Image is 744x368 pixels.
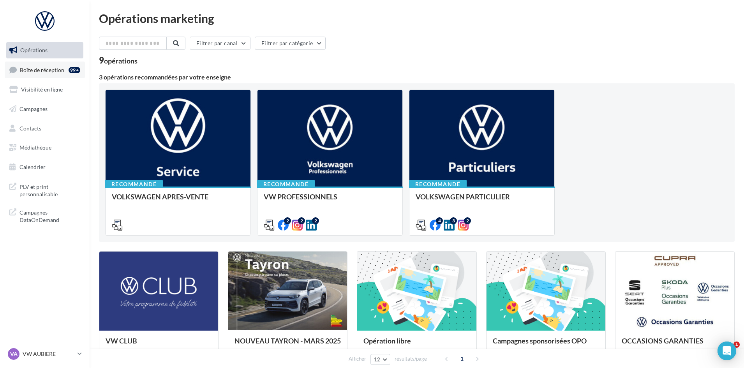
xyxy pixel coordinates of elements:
span: Campagnes sponsorisées OPO [493,336,587,345]
span: VA [10,350,18,358]
span: VOLKSWAGEN APRES-VENTE [112,192,208,201]
a: Visibilité en ligne [5,81,85,98]
div: opérations [104,57,138,64]
span: Opérations [20,47,48,53]
span: Boîte de réception [20,66,64,73]
div: 4 [436,217,443,224]
div: 2 [464,217,471,224]
div: 3 opérations recommandées par votre enseigne [99,74,735,80]
span: NOUVEAU TAYRON - MARS 2025 [234,336,341,345]
span: Calendrier [19,164,46,170]
span: Campagnes DataOnDemand [19,207,80,224]
span: OCCASIONS GARANTIES [622,336,703,345]
a: Médiathèque [5,139,85,156]
span: 12 [374,356,381,363]
span: PLV et print personnalisable [19,181,80,198]
a: Calendrier [5,159,85,175]
span: Médiathèque [19,144,51,151]
button: Filtrer par canal [190,37,250,50]
span: VW CLUB [106,336,137,345]
a: Campagnes DataOnDemand [5,204,85,227]
div: Recommandé [409,180,467,188]
span: Visibilité en ligne [21,86,63,93]
a: VA VW AUBIERE [6,347,83,361]
p: VW AUBIERE [23,350,74,358]
div: 99+ [69,67,80,73]
a: Campagnes [5,101,85,117]
span: Afficher [349,355,366,363]
span: Campagnes [19,106,48,112]
span: VW PROFESSIONNELS [264,192,337,201]
div: 9 [99,56,138,65]
button: 12 [370,354,390,365]
a: Boîte de réception99+ [5,62,85,78]
span: VOLKSWAGEN PARTICULIER [416,192,510,201]
div: 3 [450,217,457,224]
span: Opération libre [363,336,411,345]
button: Filtrer par catégorie [255,37,326,50]
div: 2 [284,217,291,224]
span: 1 [733,342,740,348]
a: PLV et print personnalisable [5,178,85,201]
div: Open Intercom Messenger [718,342,736,360]
div: Recommandé [257,180,315,188]
span: Contacts [19,125,41,131]
div: 2 [312,217,319,224]
div: 2 [298,217,305,224]
a: Contacts [5,120,85,137]
div: Opérations marketing [99,12,735,24]
a: Opérations [5,42,85,58]
span: résultats/page [395,355,427,363]
span: 1 [456,352,468,365]
div: Recommandé [105,180,163,188]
